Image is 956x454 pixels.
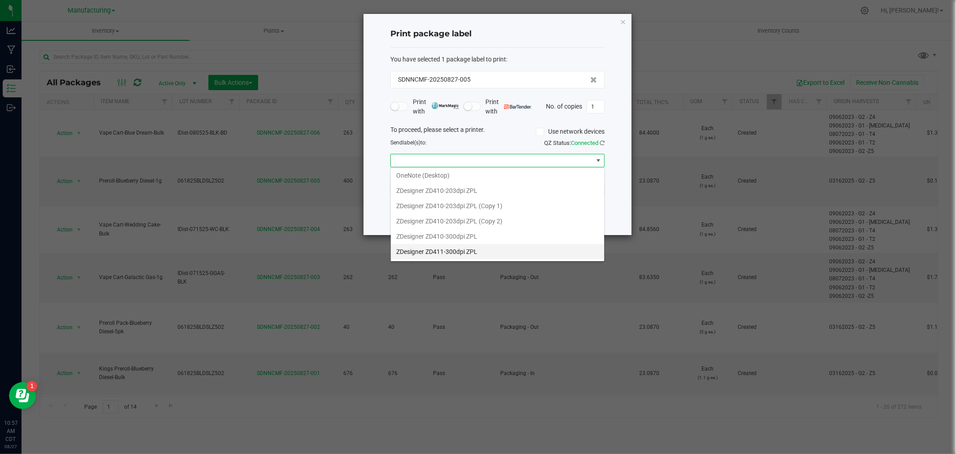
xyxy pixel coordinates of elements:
h4: Print package label [390,28,605,40]
img: bartender.png [504,105,532,109]
span: SDNNCMF-20250827-005 [398,75,471,84]
span: Send to: [390,140,427,146]
div: Select a label template. [384,174,611,183]
li: ZDesigner ZD410-300dpi ZPL [391,229,604,244]
span: No. of copies [546,102,582,109]
label: Use network devices [536,127,605,136]
div: To proceed, please select a printer. [384,125,611,139]
li: ZDesigner ZD410-203dpi ZPL (Copy 2) [391,214,604,229]
span: Print with [413,97,459,116]
li: ZDesigner ZD411-300dpi ZPL [391,244,604,259]
li: OneNote (Desktop) [391,168,604,183]
iframe: Resource center [9,382,36,409]
span: label(s) [402,140,420,146]
li: ZDesigner ZD410-203dpi ZPL [391,183,604,198]
img: mark_magic_cybra.png [432,102,459,109]
div: : [390,55,605,64]
span: Print with [485,97,532,116]
span: Connected [571,140,598,146]
li: ZDesigner ZD410-203dpi ZPL (Copy 1) [391,198,604,214]
span: You have selected 1 package label to print [390,56,506,63]
iframe: Resource center unread badge [26,381,37,392]
span: QZ Status: [544,140,605,146]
